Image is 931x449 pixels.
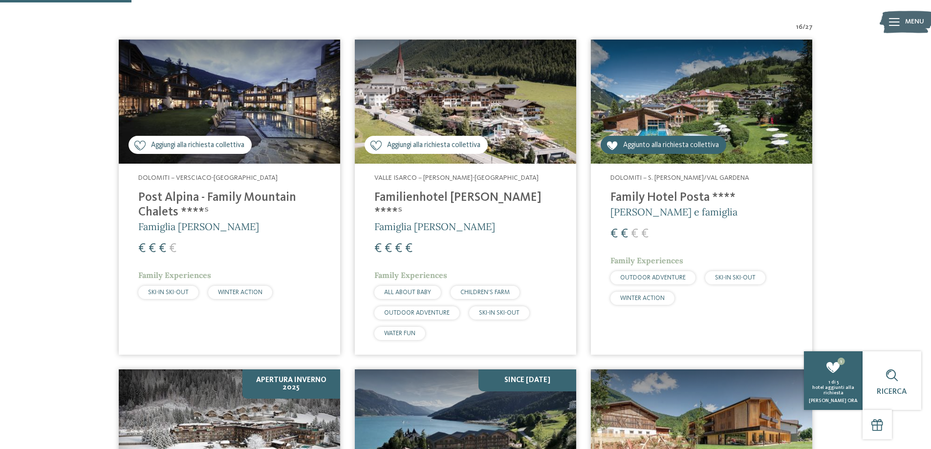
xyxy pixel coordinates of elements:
[621,228,628,240] span: €
[149,242,156,255] span: €
[384,330,415,337] span: WATER FUN
[151,140,244,150] span: Aggiungi alla richiesta collettiva
[809,398,858,403] span: [PERSON_NAME] ora
[805,22,813,32] span: 27
[148,289,189,296] span: SKI-IN SKI-OUT
[591,40,812,355] a: Cercate un hotel per famiglie? Qui troverete solo i migliori! Aggiunto alla richiesta collettiva ...
[395,242,402,255] span: €
[355,40,576,164] img: Cercate un hotel per famiglie? Qui troverete solo i migliori!
[796,22,802,32] span: 16
[384,310,450,316] span: OUTDOOR ADVENTURE
[804,351,863,410] a: 1 1 di 5 hotel aggiunti alla richiesta [PERSON_NAME] ora
[877,388,907,396] span: Ricerca
[831,380,836,385] span: di
[610,206,737,218] span: [PERSON_NAME] e famiglia
[802,22,805,32] span: /
[374,191,557,220] h4: Familienhotel [PERSON_NAME] ****ˢ
[460,289,510,296] span: CHILDREN’S FARM
[374,270,447,280] span: Family Experiences
[387,140,480,150] span: Aggiungi alla richiesta collettiva
[405,242,412,255] span: €
[479,310,520,316] span: SKI-IN SKI-OUT
[610,174,749,181] span: Dolomiti – S. [PERSON_NAME]/Val Gardena
[610,256,683,265] span: Family Experiences
[384,289,431,296] span: ALL ABOUT BABY
[620,295,665,301] span: WINTER ACTION
[715,275,756,281] span: SKI-IN SKI-OUT
[374,174,539,181] span: Valle Isarco – [PERSON_NAME]-[GEOGRAPHIC_DATA]
[385,242,392,255] span: €
[374,242,382,255] span: €
[374,220,495,233] span: Famiglia [PERSON_NAME]
[828,380,830,385] span: 1
[138,191,321,220] h4: Post Alpina - Family Mountain Chalets ****ˢ
[159,242,166,255] span: €
[138,220,259,233] span: Famiglia [PERSON_NAME]
[169,242,176,255] span: €
[591,40,812,164] img: Cercate un hotel per famiglie? Qui troverete solo i migliori!
[119,40,340,355] a: Cercate un hotel per famiglie? Qui troverete solo i migliori! Aggiungi alla richiesta collettiva ...
[812,385,854,395] span: hotel aggiunti alla richiesta
[610,228,618,240] span: €
[355,40,576,355] a: Cercate un hotel per famiglie? Qui troverete solo i migliori! Aggiungi alla richiesta collettiva ...
[138,242,146,255] span: €
[623,140,719,150] span: Aggiunto alla richiesta collettiva
[218,289,262,296] span: WINTER ACTION
[837,380,839,385] span: 5
[138,270,211,280] span: Family Experiences
[838,358,845,365] span: 1
[631,228,638,240] span: €
[620,275,686,281] span: OUTDOOR ADVENTURE
[641,228,649,240] span: €
[610,191,793,205] h4: Family Hotel Posta ****
[119,40,340,164] img: Post Alpina - Family Mountain Chalets ****ˢ
[138,174,278,181] span: Dolomiti – Versciaco-[GEOGRAPHIC_DATA]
